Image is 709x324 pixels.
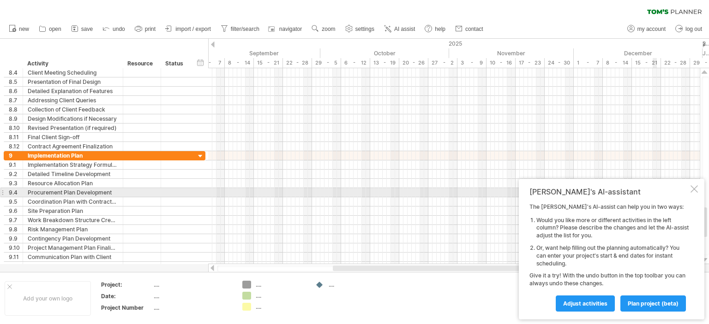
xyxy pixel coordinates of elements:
div: 9.6 [9,206,23,215]
div: 3 - 9 [457,58,487,68]
li: Or, want help filling out the planning automatically? You can enter your project's start & end da... [536,244,689,267]
a: Adjust activities [556,295,615,312]
div: 24 - 30 [545,58,574,68]
span: filter/search [231,26,259,32]
div: 8.8 [9,105,23,114]
a: help [422,23,448,35]
a: settings [343,23,377,35]
div: 22 - 28 [661,58,690,68]
div: 9.10 [9,243,23,252]
a: print [132,23,158,35]
div: 17 - 23 [516,58,545,68]
div: .... [154,281,231,289]
div: Final Client Sign-off [28,133,118,141]
div: October 2025 [320,48,449,58]
div: 9.8 [9,225,23,234]
div: 13 - 19 [370,58,399,68]
div: The [PERSON_NAME]'s AI-assist can help you in two ways: Give it a try! With the undo button in th... [529,203,689,311]
span: open [49,26,61,32]
div: Work Breakdown Structure Creation [28,216,118,224]
a: navigator [267,23,305,35]
div: September 2025 [196,48,320,58]
span: contact [465,26,483,32]
div: 8.11 [9,133,23,141]
span: navigator [279,26,302,32]
div: 9.2 [9,170,23,178]
div: Contingency Plan Development [28,234,118,243]
div: Collection of Client Feedback [28,105,118,114]
div: .... [256,292,306,300]
a: log out [673,23,705,35]
a: undo [100,23,128,35]
div: 29 - 5 [312,58,341,68]
div: Activity [27,59,118,68]
div: .... [154,292,231,300]
div: Add your own logo [5,281,91,316]
span: new [19,26,29,32]
a: contact [453,23,486,35]
a: plan project (beta) [620,295,686,312]
div: Contract Agreement Finalization [28,142,118,151]
span: undo [113,26,125,32]
div: [PERSON_NAME]'s AI-assistant [529,187,689,196]
span: log out [685,26,702,32]
span: print [145,26,156,32]
div: Project: [101,281,152,289]
div: 9.7 [9,216,23,224]
div: 27 - 2 [428,58,457,68]
a: import / export [163,23,214,35]
a: my account [625,23,668,35]
div: Design Modifications if Necessary [28,114,118,123]
div: Implementation Plan [28,151,118,160]
div: 8.6 [9,87,23,95]
div: 8 - 14 [603,58,632,68]
a: open [36,23,64,35]
div: Site Preparation Plan [28,206,118,215]
div: Status [165,59,186,68]
span: Adjust activities [563,300,607,307]
div: .... [256,303,306,311]
a: filter/search [218,23,262,35]
div: 9.3 [9,179,23,188]
span: import / export [175,26,211,32]
div: 8 - 14 [225,58,254,68]
div: 8.4 [9,68,23,77]
div: .... [154,304,231,312]
div: 9.9 [9,234,23,243]
div: Revised Presentation (if required) [28,124,118,132]
span: AI assist [394,26,415,32]
span: zoom [322,26,335,32]
a: save [69,23,96,35]
div: 22 - 28 [283,58,312,68]
div: 8.9 [9,114,23,123]
a: new [6,23,32,35]
li: Would you like more or different activities in the left column? Please describe the changes and l... [536,217,689,240]
div: Risk Management Plan [28,225,118,234]
div: Communication Plan with Client [28,253,118,261]
div: 9.12 [9,262,23,271]
div: 9.4 [9,188,23,197]
div: 1 - 7 [574,58,603,68]
span: my account [637,26,666,32]
div: Detailed Explanation of Features [28,87,118,95]
div: December 2025 [574,48,703,58]
div: Procurement Plan Development [28,188,118,197]
div: 15 - 21 [254,58,283,68]
div: Project Management Plan Finalization [28,243,118,252]
div: 10 - 16 [487,58,516,68]
a: AI assist [382,23,418,35]
div: 9.5 [9,197,23,206]
a: zoom [309,23,338,35]
div: 15 - 21 [632,58,661,68]
div: 1 - 7 [196,58,225,68]
div: 9 [9,151,23,160]
div: .... [329,281,379,289]
div: 20 - 26 [399,58,428,68]
div: Coordination Plan with Contractors [28,197,118,206]
span: save [81,26,93,32]
span: plan project (beta) [628,300,679,307]
div: 8.10 [9,124,23,132]
div: Project Number [101,304,152,312]
div: Implementation Strategy Formulation [28,160,118,169]
div: November 2025 [449,48,574,58]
